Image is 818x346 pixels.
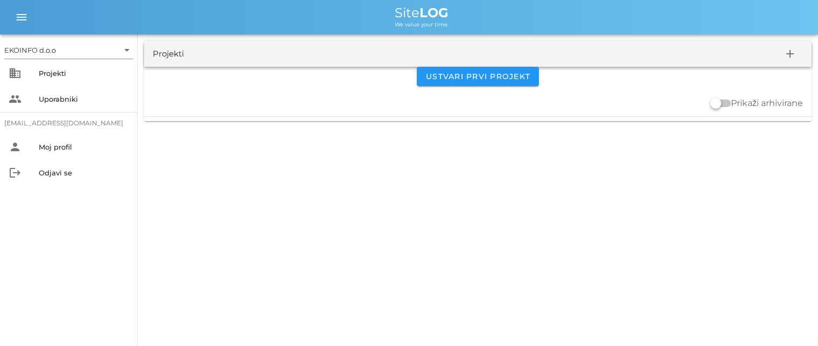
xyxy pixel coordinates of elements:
label: Prikaži arhivirane [731,98,803,109]
div: Uporabniki [39,95,129,103]
i: menu [15,11,28,24]
div: Moj profil [39,143,129,151]
div: EKOINFO d.o.o [4,41,133,59]
b: LOG [419,5,449,20]
span: Site [395,5,449,20]
div: Projekti [39,69,129,77]
i: person [9,140,22,153]
i: logout [9,166,22,179]
span: Ustvari prvi projekt [425,72,530,81]
i: arrow_drop_down [120,44,133,57]
span: We value your time. [395,21,449,28]
button: Ustvari prvi projekt [417,67,539,86]
div: EKOINFO d.o.o [4,45,56,55]
i: people [9,93,22,105]
i: business [9,67,22,80]
div: Odjavi se [39,168,129,177]
div: Projekti [153,48,184,60]
i: add [784,47,796,60]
